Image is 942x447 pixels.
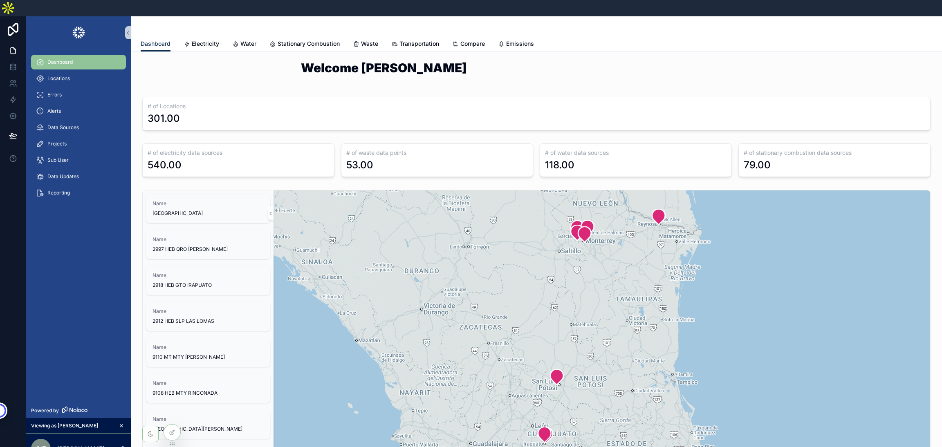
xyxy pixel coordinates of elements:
a: Alerts [31,104,126,118]
div: 301.00 [148,112,180,125]
a: Dashboard [31,55,126,69]
a: Compare [452,36,485,53]
a: Waste [353,36,378,53]
span: Name [153,416,264,422]
span: Dashboard [141,40,170,48]
a: Dashboard [141,36,170,52]
span: Alerts [47,108,61,114]
a: Emissions [498,36,534,53]
span: Emissions [506,40,534,48]
a: Name2918 HEB GTO IRAPUATO [146,266,270,295]
a: Name[GEOGRAPHIC_DATA][PERSON_NAME] [146,409,270,439]
a: Projects [31,136,126,151]
span: Projects [47,141,67,147]
span: Water [240,40,256,48]
a: Name2912 HEB SLP LAS LOMAS [146,302,270,331]
a: Water [232,36,256,53]
span: Name [153,380,264,387]
span: Name [153,308,264,315]
img: App logo [72,26,85,39]
h3: # of Locations [148,102,925,110]
span: 2912 HEB SLP LAS LOMAS [153,318,264,324]
h1: Welcome [PERSON_NAME] [301,62,772,74]
span: Stationary Combustion [278,40,340,48]
div: scrollable content [26,49,131,211]
span: Viewing as [PERSON_NAME] [31,422,98,429]
span: Name [153,344,264,351]
a: Data Updates [31,169,126,184]
span: 9110 MT MTY [PERSON_NAME] [153,354,264,360]
span: Transportation [399,40,439,48]
span: Locations [47,75,70,82]
a: Powered by [26,403,131,418]
a: Stationary Combustion [269,36,340,53]
a: Name9110 MT MTY [PERSON_NAME] [146,337,270,367]
div: 79.00 [744,159,771,172]
h3: # of waste data points [346,149,528,157]
span: Name [153,200,264,207]
a: Data Sources [31,120,126,135]
span: Reporting [47,190,70,196]
a: Electricity [184,36,219,53]
span: 9108 HEB MTY RINCONADA [153,390,264,396]
h3: # of water data sources [545,149,727,157]
span: Name [153,236,264,243]
a: Locations [31,71,126,86]
span: Data Updates [47,173,79,180]
h3: # of electricity data sources [148,149,329,157]
span: Powered by [31,407,59,414]
a: Name[GEOGRAPHIC_DATA] [146,194,270,223]
a: Reporting [31,186,126,200]
div: 540.00 [148,159,182,172]
span: 2997 HEB QRO [PERSON_NAME] [153,246,264,253]
span: 2918 HEB GTO IRAPUATO [153,282,264,288]
h3: # of stationary combustion data sources [744,149,925,157]
span: Dashboard [47,59,73,65]
span: [GEOGRAPHIC_DATA][PERSON_NAME] [153,426,264,432]
div: 118.00 [545,159,574,172]
span: [GEOGRAPHIC_DATA] [153,210,264,217]
span: Sub User [47,157,69,163]
a: Name9108 HEB MTY RINCONADA [146,373,270,403]
a: Name2997 HEB QRO [PERSON_NAME] [146,230,270,259]
a: Sub User [31,153,126,168]
span: Waste [361,40,378,48]
a: Errors [31,87,126,102]
span: Electricity [192,40,219,48]
span: Compare [460,40,485,48]
a: Transportation [391,36,439,53]
span: Data Sources [47,124,79,131]
span: Name [153,272,264,279]
div: 53.00 [346,159,373,172]
span: Errors [47,92,62,98]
